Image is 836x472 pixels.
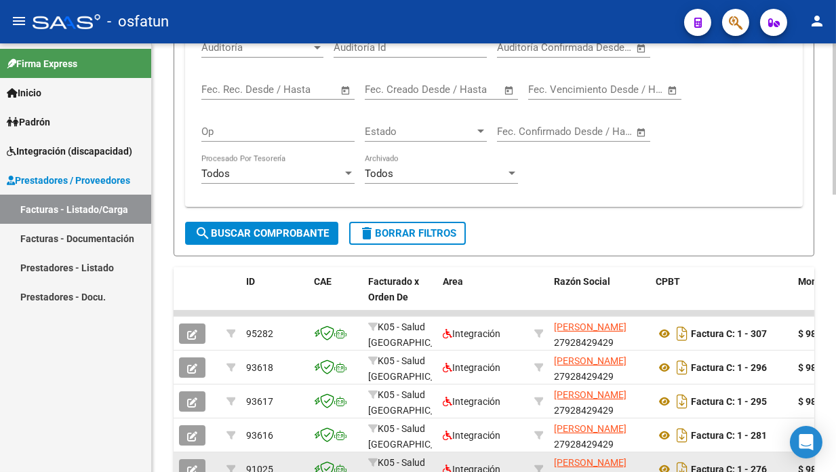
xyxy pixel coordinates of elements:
span: Borrar Filtros [359,227,456,239]
datatable-header-cell: Razón Social [549,267,650,327]
button: Open calendar [665,83,681,98]
button: Open calendar [502,83,517,98]
span: CPBT [656,276,680,287]
datatable-header-cell: CAE [308,267,363,327]
span: Razón Social [554,276,610,287]
span: Auditoría [201,41,311,54]
span: Estado [365,125,475,138]
span: - osfatun [107,7,169,37]
button: Open calendar [634,125,650,140]
span: Inicio [7,85,41,100]
span: Area [443,276,463,287]
i: Descargar documento [673,323,691,345]
div: 27928429429 [554,319,645,348]
input: Fecha inicio [201,83,256,96]
span: Firma Express [7,56,77,71]
mat-icon: menu [11,13,27,29]
div: 27928429429 [554,387,645,416]
span: [PERSON_NAME] [554,423,626,434]
span: Integración (discapacidad) [7,144,132,159]
button: Borrar Filtros [349,222,466,245]
span: Todos [365,168,393,180]
span: Padrón [7,115,50,130]
span: [PERSON_NAME] [554,355,626,366]
span: Buscar Comprobante [195,227,329,239]
datatable-header-cell: Area [437,267,529,327]
span: Integración [443,396,500,407]
datatable-header-cell: CPBT [650,267,793,327]
span: CAE [314,276,332,287]
input: Fecha inicio [497,125,552,138]
mat-icon: search [195,225,211,241]
span: K05 - Salud [GEOGRAPHIC_DATA] [368,389,460,416]
strong: Factura C: 1 - 296 [691,362,767,373]
input: Fecha fin [432,83,498,96]
input: Fecha inicio [365,83,420,96]
span: K05 - Salud [GEOGRAPHIC_DATA] [368,321,460,348]
span: 93616 [246,430,273,441]
button: Open calendar [338,83,354,98]
input: Fecha fin [268,83,334,96]
span: K05 - Salud [GEOGRAPHIC_DATA] [368,423,460,450]
input: Fecha fin [564,125,630,138]
input: Fecha inicio [497,41,552,54]
strong: Factura C: 1 - 281 [691,430,767,441]
span: 95282 [246,328,273,339]
div: Open Intercom Messenger [790,426,822,458]
span: Monto [798,276,826,287]
i: Descargar documento [673,391,691,412]
datatable-header-cell: ID [241,267,308,327]
span: Integración [443,362,500,373]
button: Open calendar [634,41,650,56]
span: [PERSON_NAME] [554,321,626,332]
button: Buscar Comprobante [185,222,338,245]
span: Integración [443,430,500,441]
mat-icon: person [809,13,825,29]
strong: Factura C: 1 - 295 [691,396,767,407]
span: Facturado x Orden De [368,276,419,302]
input: Fecha fin [564,41,630,54]
i: Descargar documento [673,425,691,446]
span: ID [246,276,255,287]
input: Fecha fin [595,83,661,96]
span: [PERSON_NAME] [554,389,626,400]
strong: Factura C: 1 - 307 [691,328,767,339]
span: [PERSON_NAME] [554,457,626,468]
div: 27928429429 [554,421,645,450]
span: 93618 [246,362,273,373]
span: Todos [201,168,230,180]
div: 27928429429 [554,353,645,382]
span: Integración [443,328,500,339]
mat-icon: delete [359,225,375,241]
i: Descargar documento [673,357,691,378]
input: Fecha inicio [528,83,583,96]
datatable-header-cell: Facturado x Orden De [363,267,437,327]
span: Prestadores / Proveedores [7,173,130,188]
span: K05 - Salud [GEOGRAPHIC_DATA] [368,355,460,382]
span: 93617 [246,396,273,407]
